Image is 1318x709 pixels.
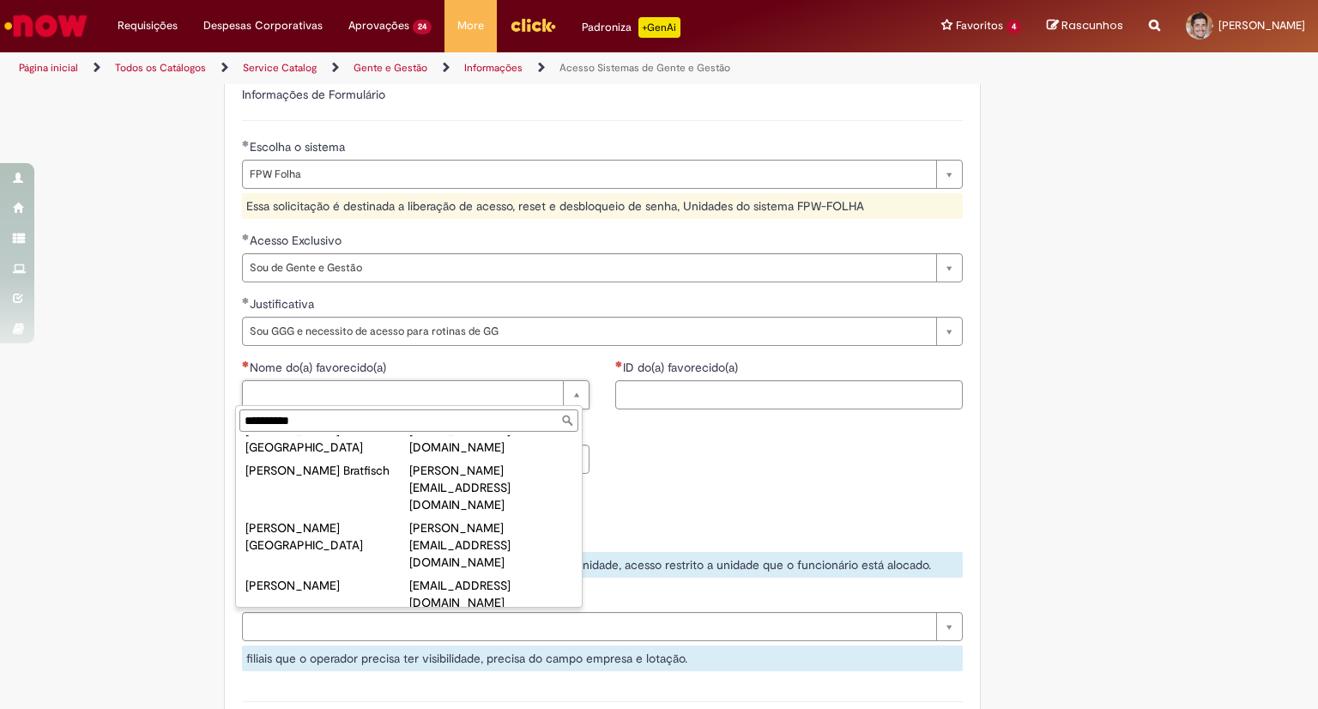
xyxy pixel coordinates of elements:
[245,577,409,594] div: [PERSON_NAME]
[245,519,409,554] div: [PERSON_NAME][GEOGRAPHIC_DATA]
[409,577,573,611] div: [EMAIL_ADDRESS][DOMAIN_NAME]
[409,519,573,571] div: [PERSON_NAME][EMAIL_ADDRESS][DOMAIN_NAME]
[236,435,582,607] ul: Nome do(a) favorecido(a)
[245,462,409,479] div: [PERSON_NAME] Bratfisch
[409,462,573,513] div: [PERSON_NAME][EMAIL_ADDRESS][DOMAIN_NAME]
[245,421,409,456] div: [PERSON_NAME][GEOGRAPHIC_DATA]
[409,421,573,456] div: [EMAIL_ADDRESS][DOMAIN_NAME]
